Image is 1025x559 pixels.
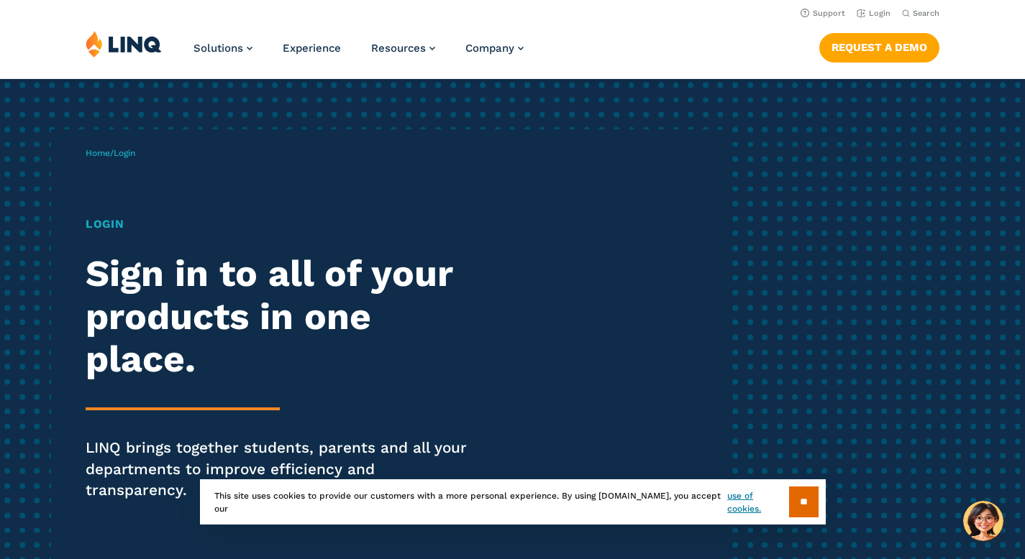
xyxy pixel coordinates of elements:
[283,42,341,55] a: Experience
[963,501,1003,541] button: Hello, have a question? Let’s chat.
[114,148,135,158] span: Login
[86,30,162,57] img: LINQ | K‑12 Software
[801,9,845,18] a: Support
[86,148,110,158] a: Home
[819,33,939,62] a: Request a Demo
[371,42,435,55] a: Resources
[193,30,524,78] nav: Primary Navigation
[86,216,480,233] h1: Login
[371,42,426,55] span: Resources
[913,9,939,18] span: Search
[193,42,243,55] span: Solutions
[465,42,514,55] span: Company
[902,8,939,19] button: Open Search Bar
[86,148,135,158] span: /
[727,489,788,515] a: use of cookies.
[819,30,939,62] nav: Button Navigation
[193,42,252,55] a: Solutions
[86,438,480,502] p: LINQ brings together students, parents and all your departments to improve efficiency and transpa...
[857,9,890,18] a: Login
[465,42,524,55] a: Company
[200,479,826,525] div: This site uses cookies to provide our customers with a more personal experience. By using [DOMAIN...
[86,252,480,379] h2: Sign in to all of your products in one place.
